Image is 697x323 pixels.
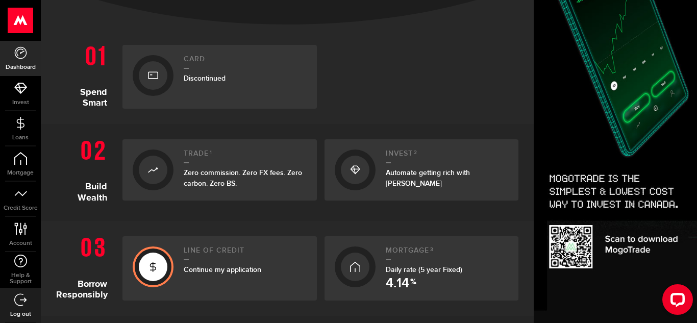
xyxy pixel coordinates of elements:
[122,236,317,301] a: Line of creditContinue my application
[210,150,212,156] sup: 1
[56,231,115,301] h1: Borrow Responsibly
[184,265,261,274] span: Continue my application
[386,150,509,163] h2: Invest
[386,277,409,290] span: 4.14
[414,150,417,156] sup: 2
[386,246,509,260] h2: Mortgage
[430,246,434,253] sup: 3
[386,168,470,188] span: Automate getting rich with [PERSON_NAME]
[122,45,317,109] a: CardDiscontinued
[184,74,226,83] span: Discontinued
[184,150,307,163] h2: Trade
[56,134,115,206] h1: Build Wealth
[184,55,307,69] h2: Card
[410,278,416,290] span: %
[122,139,317,201] a: Trade1Zero commission. Zero FX fees. Zero carbon. Zero BS.
[654,280,697,323] iframe: LiveChat chat widget
[184,168,302,188] span: Zero commission. Zero FX fees. Zero carbon. Zero BS.
[56,40,115,109] h1: Spend Smart
[325,139,519,201] a: Invest2Automate getting rich with [PERSON_NAME]
[325,236,519,301] a: Mortgage3Daily rate (5 year Fixed) 4.14 %
[386,265,462,274] span: Daily rate (5 year Fixed)
[184,246,307,260] h2: Line of credit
